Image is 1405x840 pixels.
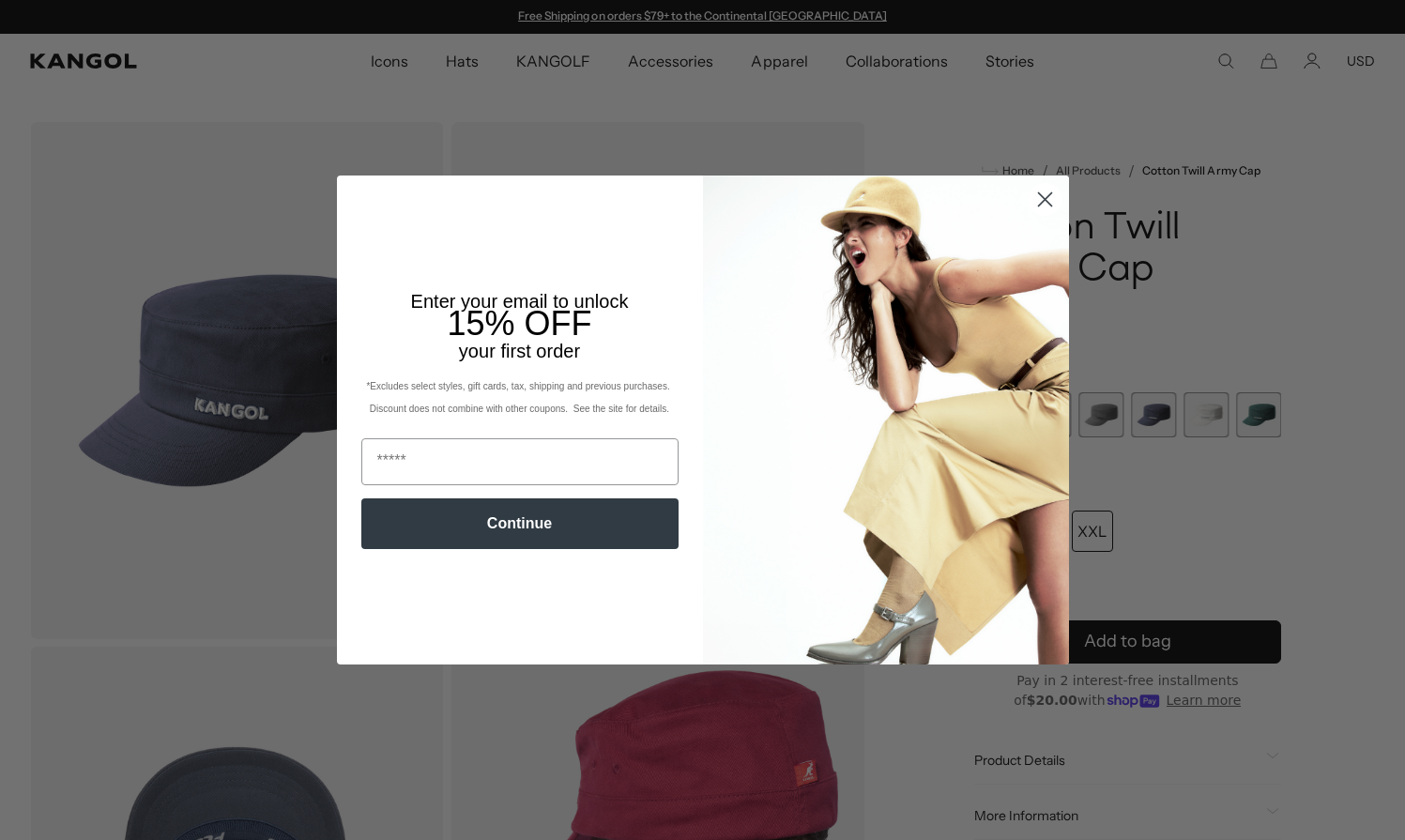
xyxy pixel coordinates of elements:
span: 15% OFF [447,304,591,343]
span: your first order [459,341,580,361]
img: 93be19ad-e773-4382-80b9-c9d740c9197f.jpeg [703,176,1069,664]
span: Enter your email to unlock [411,291,629,312]
button: Continue [361,498,679,549]
input: Email [361,438,679,485]
button: Close dialog [1029,183,1061,216]
span: *Excludes select styles, gift cards, tax, shipping and previous purchases. Discount does not comb... [366,381,672,414]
